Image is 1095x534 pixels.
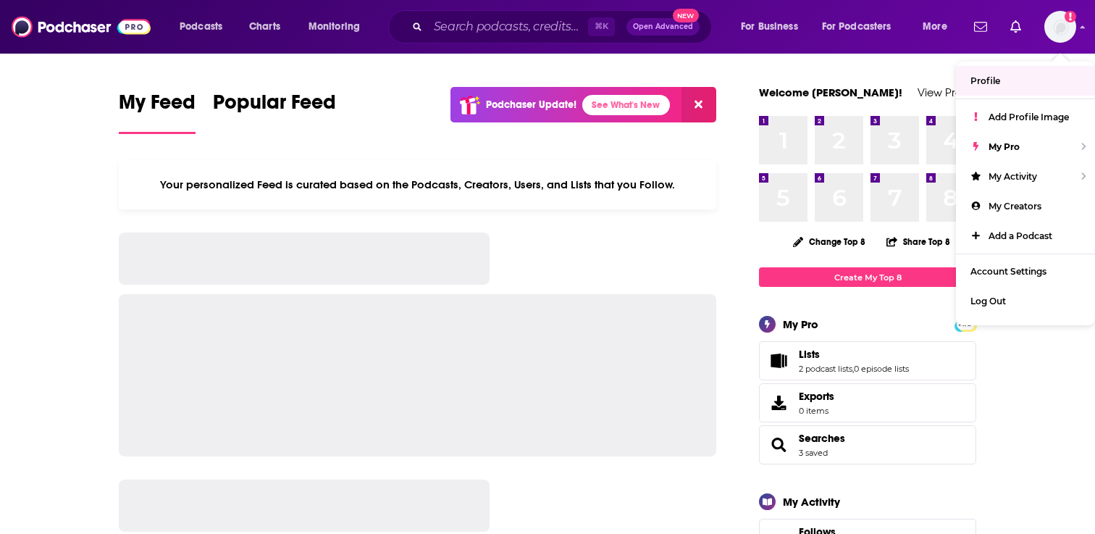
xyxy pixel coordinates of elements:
[799,348,909,361] a: Lists
[854,364,909,374] a: 0 episode lists
[428,15,588,38] input: Search podcasts, credits, & more...
[119,90,196,123] span: My Feed
[968,14,993,39] a: Show notifications dropdown
[886,228,951,256] button: Share Top 8
[989,171,1037,182] span: My Activity
[799,390,834,403] span: Exports
[970,75,1000,86] span: Profile
[923,17,947,37] span: More
[799,364,852,374] a: 2 podcast lists
[759,425,976,464] span: Searches
[989,141,1020,152] span: My Pro
[1044,11,1076,43] button: Show profile menu
[956,62,1095,325] ul: Show profile menu
[970,266,1046,277] span: Account Settings
[970,296,1006,306] span: Log Out
[764,351,793,371] a: Lists
[582,95,670,115] a: See What's New
[213,90,336,123] span: Popular Feed
[799,432,845,445] a: Searches
[1004,14,1027,39] a: Show notifications dropdown
[673,9,699,22] span: New
[249,17,280,37] span: Charts
[169,15,241,38] button: open menu
[759,341,976,380] span: Lists
[402,10,726,43] div: Search podcasts, credits, & more...
[12,13,151,41] img: Podchaser - Follow, Share and Rate Podcasts
[822,17,891,37] span: For Podcasters
[799,348,820,361] span: Lists
[1044,11,1076,43] img: User Profile
[918,85,976,99] a: View Profile
[309,17,360,37] span: Monitoring
[784,233,874,251] button: Change Top 8
[626,18,700,36] button: Open AdvancedNew
[799,406,834,416] span: 0 items
[298,15,379,38] button: open menu
[989,230,1052,241] span: Add a Podcast
[759,85,902,99] a: Welcome [PERSON_NAME]!
[783,317,818,331] div: My Pro
[989,201,1041,212] span: My Creators
[956,256,1095,286] a: Account Settings
[989,112,1069,122] span: Add Profile Image
[799,448,828,458] a: 3 saved
[813,15,912,38] button: open menu
[1065,11,1076,22] svg: Add a profile image
[956,102,1095,132] a: Add Profile Image
[759,383,976,422] a: Exports
[741,17,798,37] span: For Business
[783,495,840,509] div: My Activity
[956,221,1095,251] a: Add a Podcast
[1044,11,1076,43] span: Logged in as adrian.villarreal
[119,160,716,209] div: Your personalized Feed is curated based on the Podcasts, Creators, Users, and Lists that you Follow.
[759,267,976,287] a: Create My Top 8
[119,90,196,134] a: My Feed
[956,191,1095,221] a: My Creators
[852,364,854,374] span: ,
[731,15,816,38] button: open menu
[180,17,222,37] span: Podcasts
[764,435,793,455] a: Searches
[588,17,615,36] span: ⌘ K
[213,90,336,134] a: Popular Feed
[764,393,793,413] span: Exports
[957,318,974,329] a: PRO
[486,99,576,111] p: Podchaser Update!
[912,15,965,38] button: open menu
[633,23,693,30] span: Open Advanced
[240,15,289,38] a: Charts
[956,66,1095,96] a: Profile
